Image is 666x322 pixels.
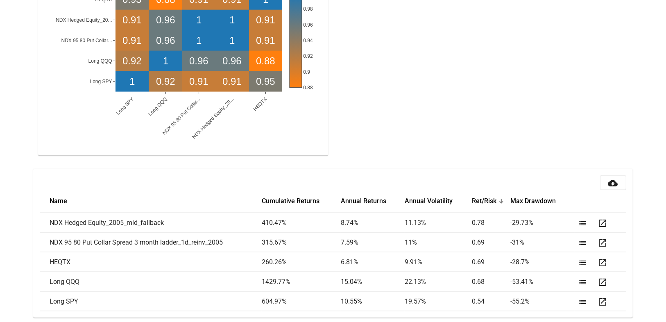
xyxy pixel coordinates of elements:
td: -53.41 % [510,272,574,292]
mat-icon: list [578,297,588,307]
td: HEQTX [40,252,262,272]
td: 604.97 % [262,292,341,311]
td: 8.74 % [341,213,405,233]
mat-icon: list [578,218,588,228]
button: Change sorting for Cum_Returns_Final [262,197,319,205]
mat-icon: open_in_new [598,238,607,248]
mat-icon: open_in_new [598,277,607,287]
td: -55.2 % [510,292,574,311]
td: 7.59 % [341,233,405,252]
td: -31 % [510,233,574,252]
td: NDX 95 80 Put Collar Spread 3 month ladder_1d_reinv_2005 [40,233,262,252]
td: 1429.77 % [262,272,341,292]
mat-icon: list [578,238,588,248]
td: 0.69 [472,233,511,252]
button: Change sorting for Annual_Returns [341,197,386,205]
td: 315.67 % [262,233,341,252]
td: 0.68 [472,272,511,292]
td: 11.13 % [405,213,472,233]
td: 0.54 [472,292,511,311]
mat-icon: list [578,258,588,268]
button: Change sorting for Max_Drawdown [510,197,556,205]
td: 10.55 % [341,292,405,311]
td: 410.47 % [262,213,341,233]
td: 6.81 % [341,252,405,272]
td: -29.73 % [510,213,574,233]
td: 0.69 [472,252,511,272]
td: 9.91 % [405,252,472,272]
mat-icon: open_in_new [598,258,607,268]
button: Change sorting for Efficient_Frontier [472,197,496,205]
td: 0.78 [472,213,511,233]
button: Change sorting for strategy_name [50,197,67,205]
td: Long SPY [40,292,262,311]
mat-icon: open_in_new [598,297,607,307]
mat-icon: list [578,277,588,287]
td: 15.04 % [341,272,405,292]
td: -28.7 % [510,252,574,272]
mat-icon: open_in_new [598,218,607,228]
td: 260.26 % [262,252,341,272]
td: NDX Hedged Equity_2005_mid_fallback [40,213,262,233]
td: 19.57 % [405,292,472,311]
mat-icon: cloud_download [608,178,618,188]
td: 11 % [405,233,472,252]
button: Change sorting for Annual_Volatility [405,197,453,205]
td: 22.13 % [405,272,472,292]
td: Long QQQ [40,272,262,292]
